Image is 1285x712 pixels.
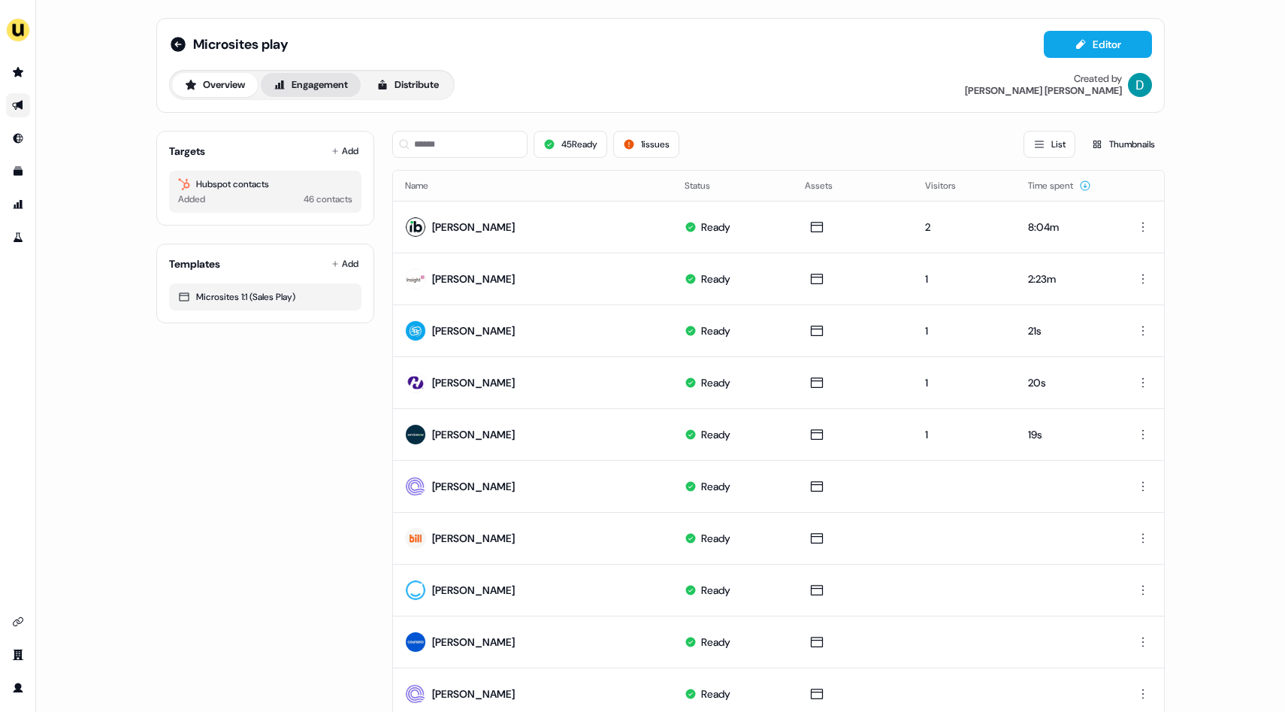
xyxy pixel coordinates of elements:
div: Ready [701,531,730,546]
div: Ready [701,220,730,235]
a: Go to profile [6,676,30,700]
button: Distribute [364,73,452,97]
button: Overview [172,73,258,97]
div: 8:04m [1028,220,1104,235]
div: 21s [1028,323,1104,338]
th: Assets [793,171,913,201]
div: 46 contacts [304,192,352,207]
a: Go to team [6,643,30,667]
div: [PERSON_NAME] [432,427,515,442]
div: 20s [1028,375,1104,390]
div: 2 [925,220,1004,235]
div: 19s [1028,427,1104,442]
button: Add [328,253,361,274]
a: Go to prospects [6,60,30,84]
button: Engagement [261,73,361,97]
div: [PERSON_NAME] [432,531,515,546]
div: [PERSON_NAME] [432,686,515,701]
div: Templates [169,256,220,271]
button: Status [685,172,728,199]
div: Ready [701,323,730,338]
span: Microsites play [193,35,289,53]
button: Thumbnails [1081,131,1165,158]
div: 1 [925,271,1004,286]
div: [PERSON_NAME] [432,323,515,338]
a: Go to integrations [6,610,30,634]
a: Go to outbound experience [6,93,30,117]
a: Go to Inbound [6,126,30,150]
button: Editor [1044,31,1152,58]
div: Ready [701,583,730,598]
button: Time spent [1028,172,1091,199]
div: 1 [925,375,1004,390]
button: Name [405,172,446,199]
button: 45Ready [534,131,607,158]
a: Editor [1044,38,1152,54]
div: [PERSON_NAME] [432,220,515,235]
button: List [1023,131,1075,158]
div: 1 [925,323,1004,338]
div: Added [178,192,205,207]
div: Ready [701,375,730,390]
div: [PERSON_NAME] [PERSON_NAME] [965,85,1122,97]
div: Created by [1074,73,1122,85]
div: [PERSON_NAME] [432,583,515,598]
div: [PERSON_NAME] [432,635,515,650]
div: [PERSON_NAME] [432,271,515,286]
div: Ready [701,479,730,494]
div: 1 [925,427,1004,442]
button: Add [328,141,361,162]
button: 1issues [613,131,679,158]
div: Ready [701,271,730,286]
a: Go to attribution [6,192,30,217]
div: Microsites 1:1 (Sales Play) [178,289,352,304]
div: [PERSON_NAME] [432,375,515,390]
a: Go to templates [6,159,30,183]
div: Hubspot contacts [178,177,352,192]
button: Visitors [925,172,974,199]
div: Targets [169,144,205,159]
div: Ready [701,635,730,650]
div: Ready [701,427,730,442]
div: 2:23m [1028,271,1104,286]
img: David [1128,73,1152,97]
a: Go to experiments [6,226,30,250]
div: Ready [701,686,730,701]
div: [PERSON_NAME] [432,479,515,494]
